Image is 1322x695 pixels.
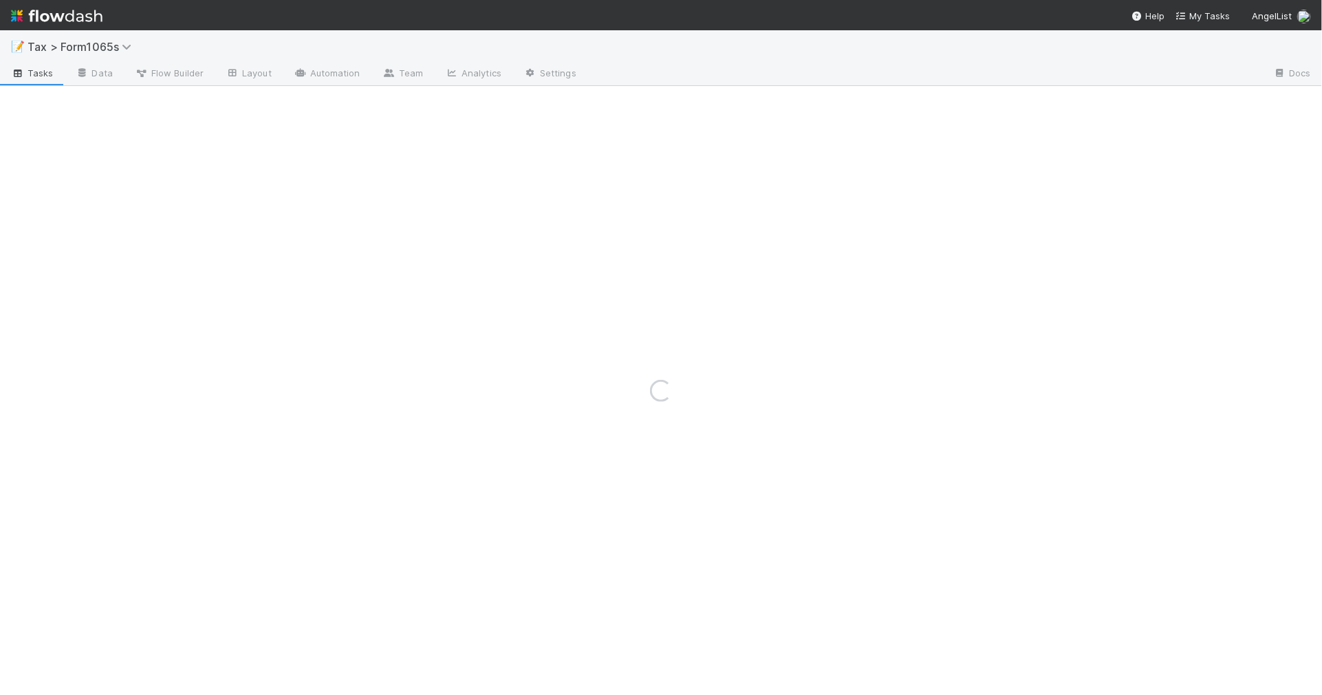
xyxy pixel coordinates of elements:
span: Tax > Form1065s [28,40,138,54]
span: My Tasks [1175,10,1230,21]
a: Analytics [434,63,512,85]
div: Help [1131,9,1164,23]
img: avatar_45ea4894-10ca-450f-982d-dabe3bd75b0b.png [1297,10,1311,23]
a: Team [371,63,434,85]
a: Flow Builder [124,63,215,85]
span: Flow Builder [135,66,204,80]
span: 📝 [11,41,25,52]
img: logo-inverted-e16ddd16eac7371096b0.svg [11,4,102,28]
a: Layout [215,63,283,85]
a: Docs [1262,63,1322,85]
a: Data [65,63,124,85]
span: Tasks [11,66,54,80]
span: AngelList [1252,10,1292,21]
a: Settings [512,63,587,85]
a: Automation [283,63,371,85]
a: My Tasks [1175,9,1230,23]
